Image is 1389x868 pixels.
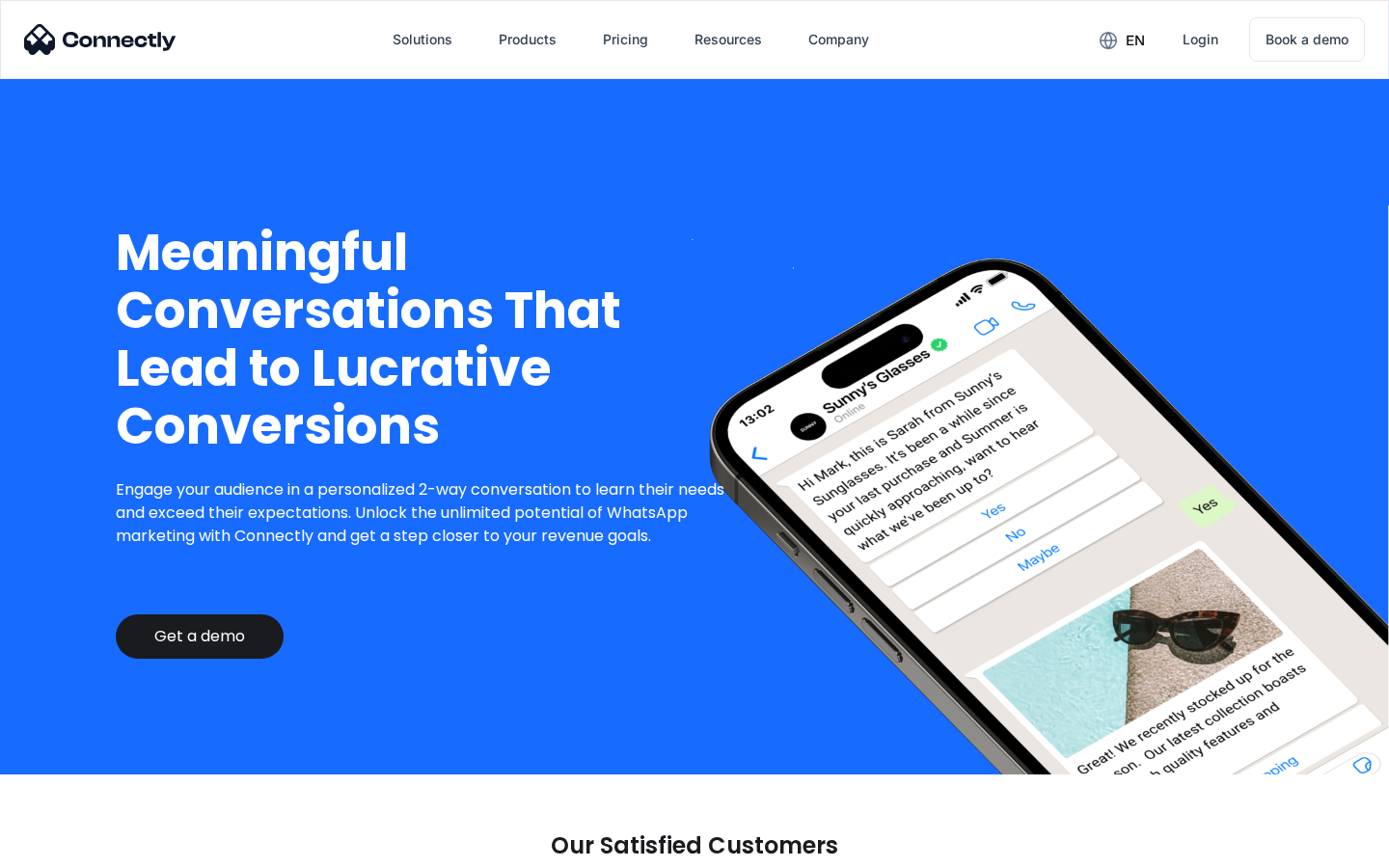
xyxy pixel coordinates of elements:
div: Get a demo [154,627,245,646]
div: Solutions [377,16,468,63]
a: Book a demo [1249,17,1365,62]
div: Resources [694,26,762,53]
div: en [1084,25,1159,54]
a: Pricing [587,16,664,63]
div: Login [1183,26,1218,53]
a: Get a demo [116,614,284,659]
p: Our Satisfied Customers [551,832,838,859]
div: Company [793,16,885,63]
p: Engage your audience in a personalized 2-way conversation to learn their needs and exceed their e... [116,478,740,548]
img: Connectly Logo [24,24,177,55]
div: Resources [679,16,777,63]
div: Company [808,26,869,53]
div: Products [499,26,557,53]
div: en [1126,27,1145,54]
div: Products [483,16,572,63]
aside: Language selected: English [19,834,116,861]
a: Login [1167,16,1234,63]
ul: Language list [39,834,116,861]
h1: Meaningful Conversations That Lead to Lucrative Conversions [116,224,740,455]
div: Pricing [603,26,648,53]
div: Solutions [393,26,452,53]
